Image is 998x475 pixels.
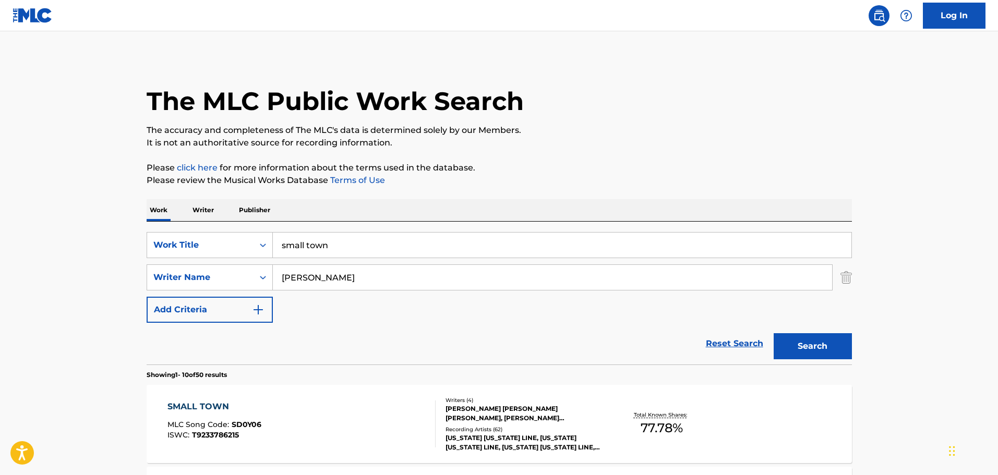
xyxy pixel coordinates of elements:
p: Showing 1 - 10 of 50 results [147,370,227,380]
span: ISWC : [167,430,192,440]
form: Search Form [147,232,852,364]
button: Search [774,333,852,359]
a: click here [177,163,218,173]
p: It is not an authoritative source for recording information. [147,137,852,149]
p: Publisher [236,199,273,221]
img: Delete Criterion [840,264,852,290]
img: search [873,9,885,22]
p: Please for more information about the terms used in the database. [147,162,852,174]
h1: The MLC Public Work Search [147,86,524,117]
div: Writer Name [153,271,247,284]
p: Please review the Musical Works Database [147,174,852,187]
a: Public Search [869,5,889,26]
a: Terms of Use [328,175,385,185]
span: MLC Song Code : [167,420,232,429]
div: Drag [949,435,955,467]
img: MLC Logo [13,8,53,23]
div: Writers ( 4 ) [446,396,603,404]
div: [US_STATE] [US_STATE] LINE, [US_STATE] [US_STATE] LINE, [US_STATE] [US_STATE] LINE, [US_STATE] [U... [446,433,603,452]
div: [PERSON_NAME] [PERSON_NAME] [PERSON_NAME], [PERSON_NAME] [PERSON_NAME], [PERSON_NAME] [446,404,603,423]
a: Log In [923,3,985,29]
div: SMALL TOWN [167,400,261,413]
a: SMALL TOWNMLC Song Code:SD0Y06ISWC:T9233786215Writers (4)[PERSON_NAME] [PERSON_NAME] [PERSON_NAME... [147,385,852,463]
button: Add Criteria [147,297,273,323]
a: Reset Search [701,332,768,355]
p: Writer [189,199,217,221]
p: The accuracy and completeness of The MLC's data is determined solely by our Members. [147,124,852,137]
iframe: Chat Widget [946,425,998,475]
span: T9233786215 [192,430,239,440]
span: 77.78 % [641,419,683,437]
p: Work [147,199,171,221]
img: 9d2ae6d4665cec9f34b9.svg [252,303,264,316]
span: SD0Y06 [232,420,261,429]
img: help [900,9,912,22]
div: Work Title [153,239,247,251]
div: Help [896,5,917,26]
div: Recording Artists ( 62 ) [446,425,603,433]
p: Total Known Shares: [634,411,690,419]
